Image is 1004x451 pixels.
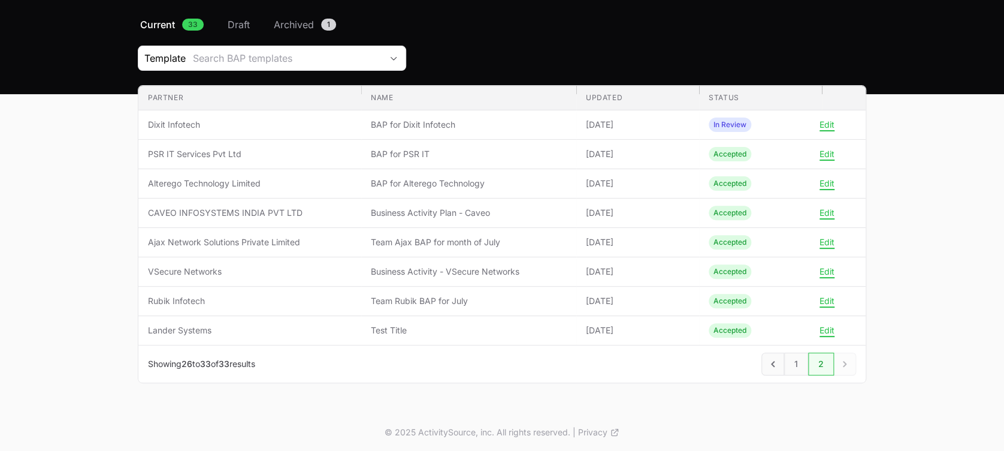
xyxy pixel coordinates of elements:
span: 1 [321,19,336,31]
div: Search BAP templates [193,51,382,65]
span: BAP for Dixit Infotech [371,119,567,131]
span: Lander Systems [148,324,352,336]
a: Previous [761,353,784,375]
span: Ajax Network Solutions Private Limited [148,236,352,248]
span: Business Activity - VSecure Networks [371,266,567,278]
a: Draft [225,17,252,32]
a: Archived1 [271,17,338,32]
button: Edit [819,178,834,189]
span: [DATE] [586,295,690,307]
span: Archived [274,17,314,32]
span: 33 [219,359,229,369]
section: Business Activity Plan Filters [138,46,866,71]
button: Edit [819,119,834,130]
button: Edit [819,325,834,336]
span: Team Rubik BAP for July [371,295,567,307]
span: [DATE] [586,236,690,248]
span: [DATE] [586,178,690,190]
span: [DATE] [586,266,690,278]
a: 1 [784,353,808,375]
button: Edit [819,237,834,248]
span: | [573,426,576,438]
button: Edit [819,266,834,277]
span: Current [140,17,175,32]
span: Rubik Infotech [148,295,352,307]
span: [DATE] [586,148,690,160]
button: Edit [819,149,834,160]
span: BAP for Alterego Technology [371,178,567,190]
button: Edit [819,208,834,218]
span: Business Activity Plan - Caveo [371,207,567,219]
a: 2 [808,353,834,375]
span: [DATE] [586,119,690,131]
span: Alterego Technology Limited [148,178,352,190]
span: BAP for PSR IT [371,148,567,160]
span: [DATE] [586,324,690,336]
span: CAVEO INFOSYSTEMS INDIA PVT LTD [148,207,352,219]
span: 33 [200,359,211,369]
span: Team Ajax BAP for month of July [371,236,567,248]
span: 26 [182,359,192,369]
span: VSecure Networks [148,266,352,278]
span: Draft [228,17,250,32]
a: Current33 [138,17,206,32]
span: [DATE] [586,207,690,219]
a: Privacy [578,426,619,438]
button: Search BAP templates [186,46,406,70]
th: Updated [576,86,699,110]
section: Business Activity Plan Submissions [138,85,866,383]
p: Showing to of results [148,358,255,370]
span: PSR IT Services Pvt Ltd [148,148,352,160]
th: Status [699,86,822,110]
th: Partner [138,86,361,110]
th: Name [361,86,576,110]
span: Dixit Infotech [148,119,352,131]
nav: Business Activity Plan Navigation navigation [138,17,866,32]
span: Template [138,51,186,65]
span: 33 [182,19,204,31]
p: © 2025 ActivitySource, inc. All rights reserved. [385,426,570,438]
span: Test Title [371,324,567,336]
button: Edit [819,296,834,306]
